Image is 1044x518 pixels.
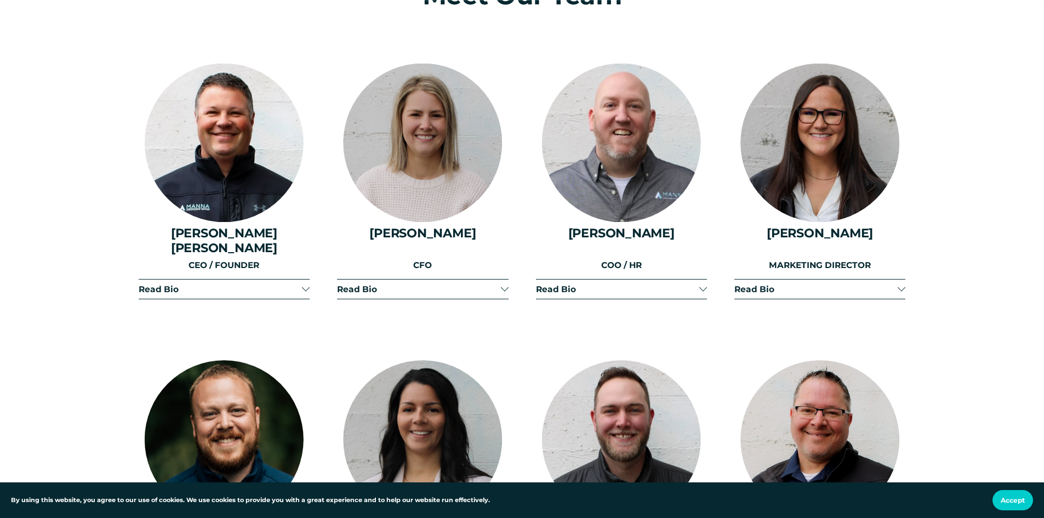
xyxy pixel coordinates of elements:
[337,280,508,299] button: Read Bio
[337,226,508,240] h4: [PERSON_NAME]
[139,259,310,272] p: CEO / FOUNDER
[536,280,707,299] button: Read Bio
[11,496,490,505] p: By using this website, you agree to our use of cookies. We use cookies to provide you with a grea...
[337,284,500,294] span: Read Bio
[536,226,707,240] h4: [PERSON_NAME]
[139,284,302,294] span: Read Bio
[1001,496,1025,504] span: Accept
[734,284,898,294] span: Read Bio
[992,490,1033,510] button: Accept
[734,259,905,272] p: MARKETING DIRECTOR
[139,226,310,254] h4: [PERSON_NAME] [PERSON_NAME]
[337,259,508,272] p: CFO
[139,280,310,299] button: Read Bio
[536,284,699,294] span: Read Bio
[734,226,905,240] h4: [PERSON_NAME]
[536,259,707,272] p: COO / HR
[734,280,905,299] button: Read Bio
